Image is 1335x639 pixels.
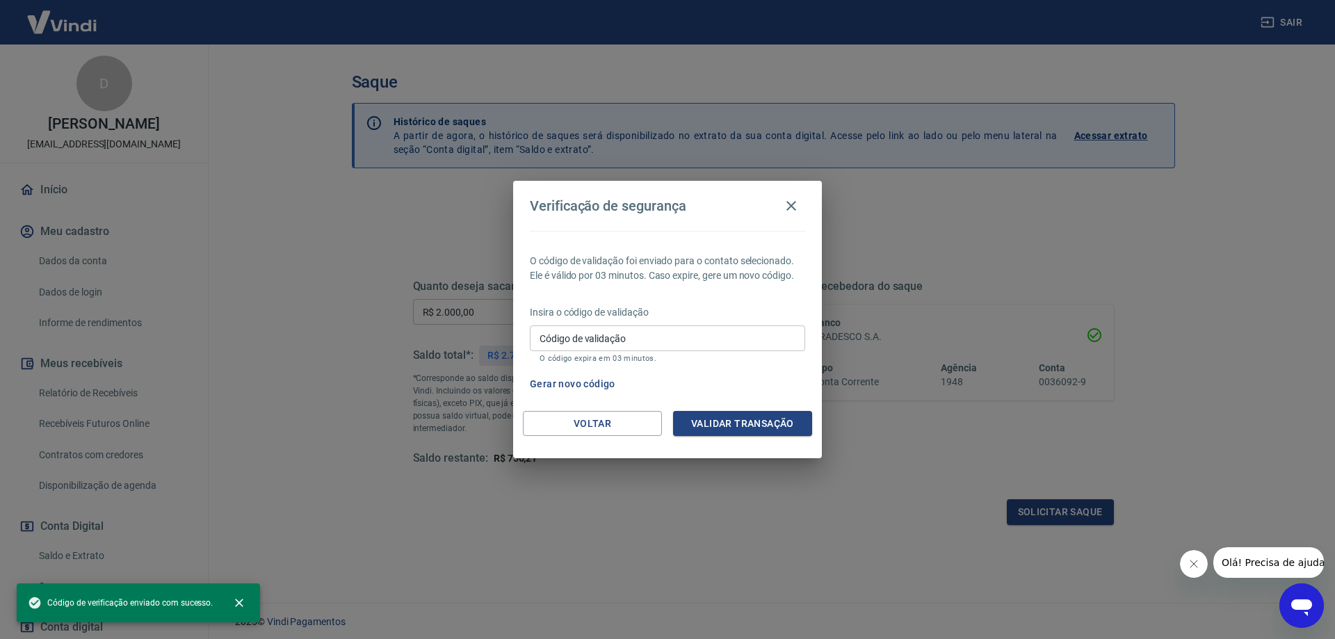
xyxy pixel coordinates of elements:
iframe: Mensagem da empresa [1213,547,1324,578]
h4: Verificação de segurança [530,197,686,214]
p: O código expira em 03 minutos. [540,354,795,363]
iframe: Fechar mensagem [1180,550,1208,578]
button: Validar transação [673,411,812,437]
span: Olá! Precisa de ajuda? [8,10,117,21]
button: close [224,588,254,618]
span: Código de verificação enviado com sucesso. [28,596,213,610]
iframe: Botão para abrir a janela de mensagens [1279,583,1324,628]
p: Insira o código de validação [530,305,805,320]
button: Voltar [523,411,662,437]
p: O código de validação foi enviado para o contato selecionado. Ele é válido por 03 minutos. Caso e... [530,254,805,283]
button: Gerar novo código [524,371,621,397]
